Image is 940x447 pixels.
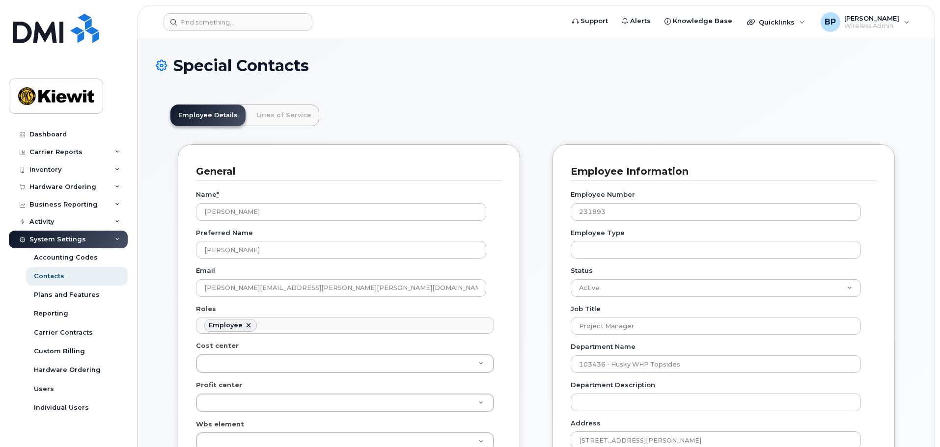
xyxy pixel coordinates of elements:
[249,105,319,126] a: Lines of Service
[571,342,636,351] label: Department Name
[156,57,917,74] h1: Special Contacts
[196,266,215,275] label: Email
[571,380,655,390] label: Department Description
[196,190,219,199] label: Name
[571,304,601,314] label: Job Title
[196,165,495,178] h3: General
[196,304,216,314] label: Roles
[571,266,593,275] label: Status
[196,341,239,350] label: Cost center
[217,190,219,198] abbr: required
[571,419,601,428] label: Address
[571,165,869,178] h3: Employee Information
[571,228,625,237] label: Employee Type
[209,321,243,329] div: Employee
[170,105,246,126] a: Employee Details
[196,420,244,429] label: Wbs element
[196,380,242,390] label: Profit center
[196,228,253,237] label: Preferred Name
[571,190,635,199] label: Employee Number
